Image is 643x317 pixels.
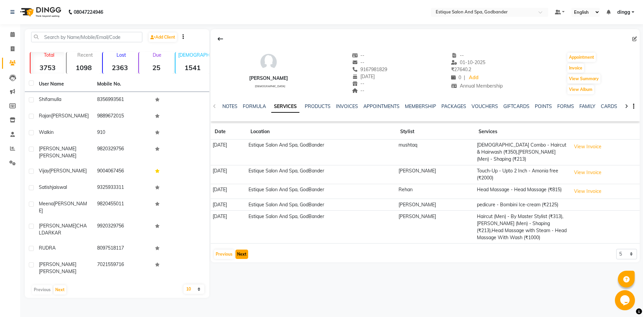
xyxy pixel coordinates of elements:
[535,103,552,109] a: POINTS
[363,103,400,109] a: APPOINTMENTS
[396,184,475,199] td: Rehan
[246,124,397,140] th: Location
[211,165,246,184] td: [DATE]
[468,73,480,83] a: Add
[451,66,471,72] span: 27640.2
[49,168,87,174] span: [PERSON_NAME]
[475,211,569,244] td: Haircut (Men) - By Master Stylist (₹313),[PERSON_NAME] (Men) - Shaping (₹213),Head Massage with S...
[396,140,475,165] td: mushtaq
[93,141,151,163] td: 9820329756
[105,52,137,58] p: Lost
[503,103,529,109] a: GIFTCARDS
[50,129,54,135] span: in
[475,140,569,165] td: [DEMOGRAPHIC_DATA] Combo - Haircut & Hairwash (₹350),[PERSON_NAME] (Men) - Shaping (₹213)
[178,52,210,58] p: [DEMOGRAPHIC_DATA]
[52,184,67,190] span: jaiswal
[54,285,66,295] button: Next
[475,199,569,211] td: pedicure - Bombini Ice-cream (₹2125)
[139,63,173,72] strong: 25
[305,103,331,109] a: PRODUCTS
[33,52,65,58] p: Total
[149,33,177,42] a: Add Client
[39,153,76,159] span: [PERSON_NAME]
[396,124,475,140] th: Stylist
[93,76,151,92] th: Mobile No.
[579,103,595,109] a: FAMILY
[39,129,50,135] span: walk
[472,103,498,109] a: VOUCHERS
[336,103,358,109] a: INVOICES
[567,53,596,62] button: Appointment
[451,66,454,72] span: ₹
[451,52,464,58] span: --
[39,223,76,229] span: [PERSON_NAME]
[601,103,617,109] a: CARDS
[93,218,151,241] td: 9920329756
[213,33,227,45] div: Back to Client
[246,211,397,244] td: Estique Salon And Spa, GodBander
[451,74,461,81] span: 0
[140,52,173,58] p: Due
[617,9,630,16] span: dingg
[51,113,89,119] span: [PERSON_NAME]
[39,184,52,190] span: satish
[464,74,465,81] span: |
[31,32,142,42] input: Search by Name/Mobile/Email/Code
[39,201,54,207] span: Meena
[571,186,604,197] button: View Invoice
[567,85,594,94] button: View Album
[249,75,288,82] div: [PERSON_NAME]
[475,165,569,184] td: Touch-Up - Upto 2 Inch - Amonia free (₹2000)
[557,103,574,109] a: FORMS
[93,196,151,218] td: 9820455011
[69,52,101,58] p: Recent
[35,76,93,92] th: User Name
[259,52,279,72] img: avatar
[50,96,61,102] span: mulla
[246,199,397,211] td: Estique Salon And Spa, GodBander
[441,103,466,109] a: PACKAGES
[67,63,101,72] strong: 1098
[475,124,569,140] th: Services
[235,250,248,259] button: Next
[39,146,76,152] span: [PERSON_NAME]
[39,113,51,119] span: rajan
[74,3,103,21] b: 08047224946
[17,3,63,21] img: logo
[39,96,50,102] span: shifa
[352,73,375,80] span: [DATE]
[246,165,397,184] td: Estique Salon And Spa, GodBander
[30,63,65,72] strong: 3753
[211,211,246,244] td: [DATE]
[175,63,210,72] strong: 1541
[93,257,151,279] td: 7021559716
[243,103,266,109] a: FORMULA
[93,180,151,196] td: 9325933311
[567,74,600,84] button: View Summary
[39,168,49,174] span: vijay
[571,142,604,152] button: View Invoice
[352,52,365,58] span: --
[352,81,365,87] span: --
[271,101,299,113] a: SERVICES
[103,63,137,72] strong: 2363
[475,184,569,199] td: Head Massage - Head Massage (₹815)
[571,167,604,178] button: View Invoice
[246,140,397,165] td: Estique Salon And Spa, GodBander
[39,245,56,251] span: RUDRA
[396,211,475,244] td: [PERSON_NAME]
[211,140,246,165] td: [DATE]
[93,108,151,125] td: 9889672015
[211,184,246,199] td: [DATE]
[93,163,151,180] td: 9004067456
[451,59,485,65] span: 01-10-2025
[214,250,234,259] button: Previous
[93,241,151,257] td: 8097518117
[39,268,76,274] span: [PERSON_NAME]
[567,63,584,73] button: Invoice
[93,125,151,141] td: 910
[222,103,237,109] a: NOTES
[396,199,475,211] td: [PERSON_NAME]
[93,92,151,108] td: 8356993561
[405,103,436,109] a: MEMBERSHIP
